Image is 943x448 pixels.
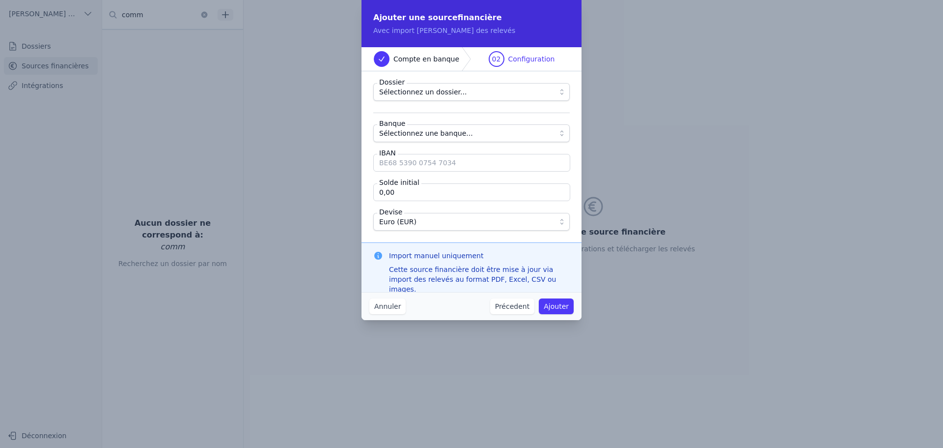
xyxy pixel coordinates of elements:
span: 02 [492,54,501,64]
span: Configuration [508,54,555,64]
p: Avec import [PERSON_NAME] des relevés [373,26,570,35]
button: Euro (EUR) [373,213,570,231]
h2: Ajouter une source financière [373,12,570,24]
span: Sélectionnez un dossier... [379,86,467,98]
label: Solde initial [377,178,421,187]
span: Sélectionnez une banque... [379,127,473,139]
button: Précedent [490,299,534,314]
input: BE68 5390 0754 7034 [373,154,570,172]
h3: Import manuel uniquement [389,251,570,261]
div: Cette source financière doit être mise à jour via import des relevés au format PDF, Excel, CSV ou... [389,265,570,294]
nav: Progress [361,47,582,71]
button: Ajouter [539,299,574,314]
label: IBAN [377,148,398,158]
span: Compte en banque [393,54,459,64]
span: Euro (EUR) [379,216,416,228]
button: Sélectionnez une banque... [373,124,570,142]
label: Dossier [377,77,407,87]
label: Banque [377,119,407,128]
button: Annuler [369,299,406,314]
label: Devise [377,207,404,217]
button: Sélectionnez un dossier... [373,83,570,101]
